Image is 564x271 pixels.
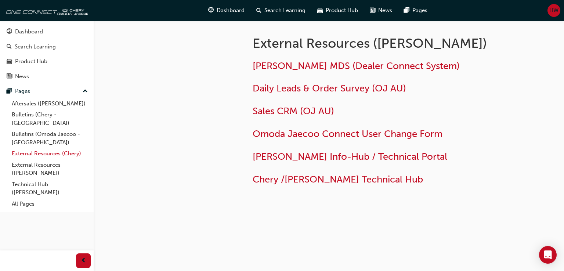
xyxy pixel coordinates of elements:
[9,129,91,148] a: Bulletins (Omoda Jaecoo - [GEOGRAPHIC_DATA])
[3,55,91,68] a: Product Hub
[253,128,442,140] a: Omoda Jaecoo Connect User Change Form
[15,28,43,36] div: Dashboard
[412,6,427,15] span: Pages
[549,6,558,15] span: HW
[253,60,460,72] a: [PERSON_NAME] MDS (Dealer Connect System)
[7,44,12,50] span: search-icon
[364,3,398,18] a: news-iconNews
[4,3,88,18] img: oneconnect
[7,88,12,95] span: pages-icon
[253,151,447,162] a: [PERSON_NAME] Info-Hub / Technical Portal
[326,6,358,15] span: Product Hub
[404,6,409,15] span: pages-icon
[3,70,91,83] a: News
[3,40,91,54] a: Search Learning
[311,3,364,18] a: car-iconProduct Hub
[253,105,334,117] a: Sales CRM (OJ AU)
[7,58,12,65] span: car-icon
[7,73,12,80] span: news-icon
[83,87,88,96] span: up-icon
[3,84,91,98] button: Pages
[253,174,423,185] a: Chery /[PERSON_NAME] Technical Hub
[217,6,245,15] span: Dashboard
[9,159,91,179] a: External Resources ([PERSON_NAME])
[250,3,311,18] a: search-iconSearch Learning
[9,148,91,159] a: External Resources (Chery)
[253,35,493,51] h1: External Resources ([PERSON_NAME])
[3,25,91,39] a: Dashboard
[378,6,392,15] span: News
[9,198,91,210] a: All Pages
[539,246,557,264] div: Open Intercom Messenger
[208,6,214,15] span: guage-icon
[15,43,56,51] div: Search Learning
[253,83,406,94] a: Daily Leads & Order Survey (OJ AU)
[202,3,250,18] a: guage-iconDashboard
[264,6,305,15] span: Search Learning
[81,256,86,265] span: prev-icon
[9,98,91,109] a: Aftersales ([PERSON_NAME])
[9,109,91,129] a: Bulletins (Chery - [GEOGRAPHIC_DATA])
[9,179,91,198] a: Technical Hub ([PERSON_NAME])
[547,4,560,17] button: HW
[3,24,91,84] button: DashboardSearch LearningProduct HubNews
[15,57,47,66] div: Product Hub
[7,29,12,35] span: guage-icon
[370,6,375,15] span: news-icon
[15,87,30,95] div: Pages
[256,6,261,15] span: search-icon
[398,3,433,18] a: pages-iconPages
[15,72,29,81] div: News
[317,6,323,15] span: car-icon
